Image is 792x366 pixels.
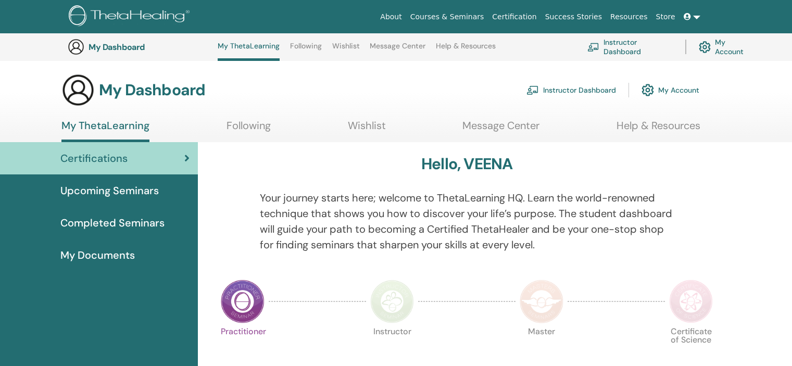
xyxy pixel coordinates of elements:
[376,7,406,27] a: About
[606,7,652,27] a: Resources
[61,73,95,107] img: generic-user-icon.jpg
[652,7,680,27] a: Store
[617,119,700,140] a: Help & Resources
[488,7,540,27] a: Certification
[60,183,159,198] span: Upcoming Seminars
[89,42,193,52] h3: My Dashboard
[221,280,265,323] img: Practitioner
[436,42,496,58] a: Help & Resources
[348,119,386,140] a: Wishlist
[587,35,673,58] a: Instructor Dashboard
[642,81,654,99] img: cog.svg
[669,280,713,323] img: Certificate of Science
[541,7,606,27] a: Success Stories
[68,39,84,55] img: generic-user-icon.jpg
[526,85,539,95] img: chalkboard-teacher.svg
[218,42,280,61] a: My ThetaLearning
[370,42,425,58] a: Message Center
[642,79,699,102] a: My Account
[69,5,193,29] img: logo.png
[99,81,205,99] h3: My Dashboard
[699,35,754,58] a: My Account
[421,155,512,173] h3: Hello, VEENA
[587,43,599,52] img: chalkboard-teacher.svg
[520,280,563,323] img: Master
[370,280,414,323] img: Instructor
[60,150,128,166] span: Certifications
[699,39,711,56] img: cog.svg
[526,79,616,102] a: Instructor Dashboard
[227,119,271,140] a: Following
[332,42,360,58] a: Wishlist
[60,215,165,231] span: Completed Seminars
[406,7,488,27] a: Courses & Seminars
[462,119,539,140] a: Message Center
[60,247,135,263] span: My Documents
[61,119,149,142] a: My ThetaLearning
[260,190,674,253] p: Your journey starts here; welcome to ThetaLearning HQ. Learn the world-renowned technique that sh...
[290,42,322,58] a: Following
